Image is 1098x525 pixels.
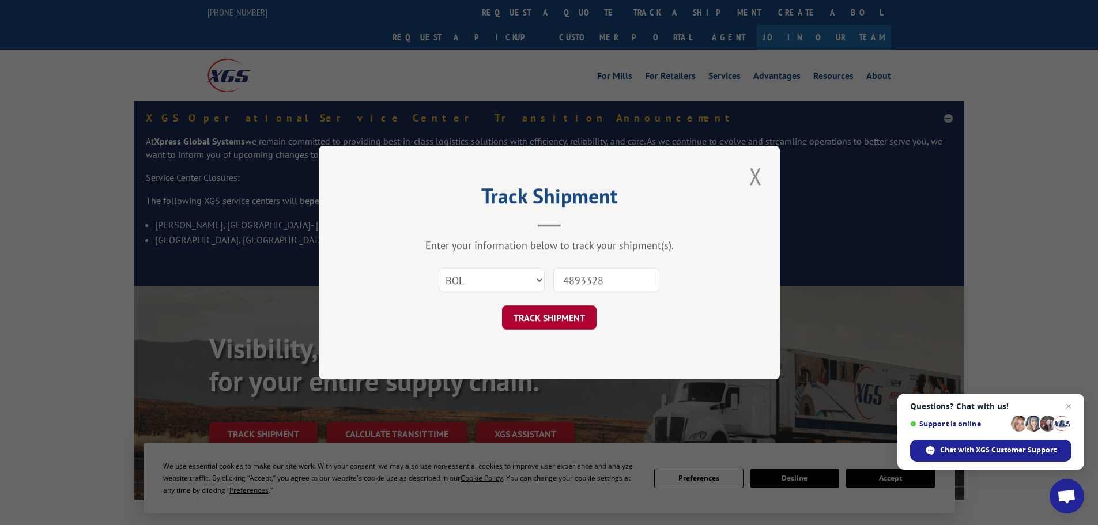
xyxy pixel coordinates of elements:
[940,445,1057,455] span: Chat with XGS Customer Support
[746,160,765,192] button: Close modal
[910,402,1071,411] span: Questions? Chat with us!
[502,305,597,330] button: TRACK SHIPMENT
[910,420,1007,428] span: Support is online
[376,239,722,252] div: Enter your information below to track your shipment(s).
[553,268,659,292] input: Number(s)
[376,188,722,210] h2: Track Shipment
[910,440,1071,462] span: Chat with XGS Customer Support
[1050,479,1084,513] a: Open chat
